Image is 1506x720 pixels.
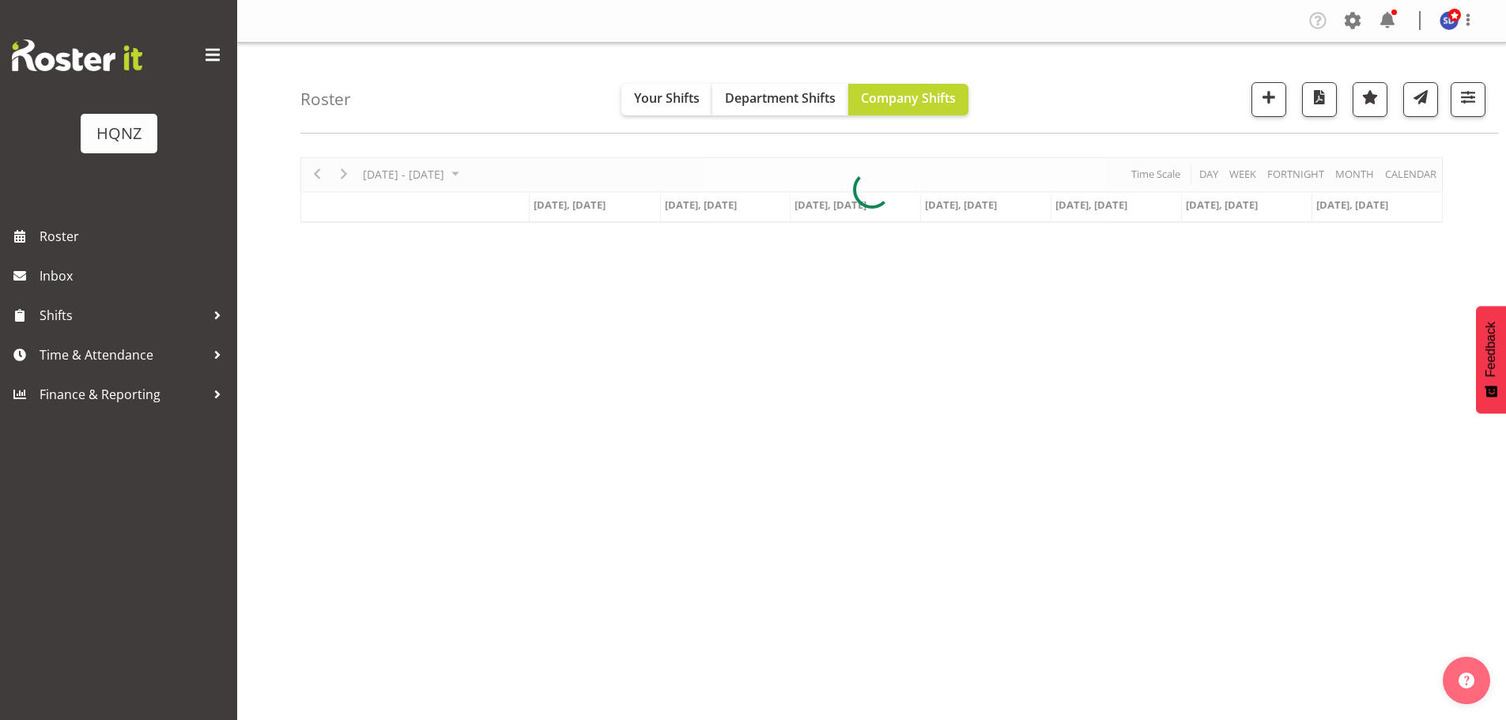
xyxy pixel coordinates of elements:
[12,40,142,71] img: Rosterit website logo
[848,84,968,115] button: Company Shifts
[300,90,351,108] h4: Roster
[96,122,142,145] div: HQNZ
[40,264,229,288] span: Inbox
[40,224,229,248] span: Roster
[1302,82,1337,117] button: Download a PDF of the roster according to the set date range.
[621,84,712,115] button: Your Shifts
[1451,82,1485,117] button: Filter Shifts
[40,303,206,327] span: Shifts
[40,343,206,367] span: Time & Attendance
[1459,673,1474,688] img: help-xxl-2.png
[861,89,956,107] span: Company Shifts
[1440,11,1459,30] img: simone-dekker10433.jpg
[1484,322,1498,377] span: Feedback
[1353,82,1387,117] button: Highlight an important date within the roster.
[634,89,700,107] span: Your Shifts
[40,383,206,406] span: Finance & Reporting
[1476,306,1506,413] button: Feedback - Show survey
[725,89,836,107] span: Department Shifts
[712,84,848,115] button: Department Shifts
[1251,82,1286,117] button: Add a new shift
[1403,82,1438,117] button: Send a list of all shifts for the selected filtered period to all rostered employees.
